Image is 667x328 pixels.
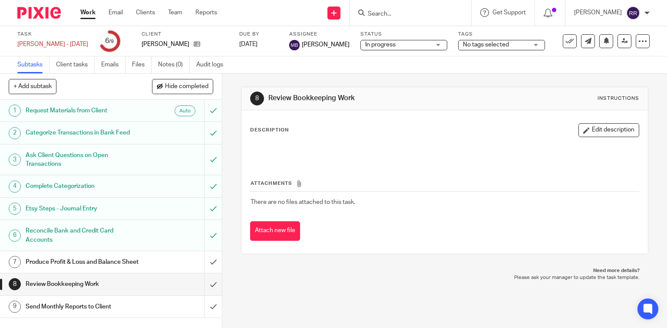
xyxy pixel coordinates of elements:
[80,8,96,17] a: Work
[289,31,350,38] label: Assignee
[251,199,355,205] span: There are no files attached to this task.
[142,31,228,38] label: Client
[165,83,208,90] span: Hide completed
[492,10,526,16] span: Get Support
[136,8,155,17] a: Clients
[56,56,95,73] a: Client tasks
[250,92,264,105] div: 8
[175,105,195,116] div: Auto
[9,230,21,242] div: 6
[458,31,545,38] label: Tags
[132,56,152,73] a: Files
[626,6,640,20] img: svg%3E
[250,274,640,281] p: Please ask your manager to update the task template.
[578,123,639,137] button: Edit description
[109,39,114,44] small: /9
[17,7,61,19] img: Pixie
[195,8,217,17] a: Reports
[17,31,88,38] label: Task
[9,127,21,139] div: 2
[105,36,114,46] div: 6
[17,40,88,49] div: Jane - Aug 2025
[574,8,622,17] p: [PERSON_NAME]
[26,104,139,117] h1: Request Materials from Client
[289,40,300,50] img: svg%3E
[26,180,139,193] h1: Complete Categorization
[463,42,509,48] span: No tags selected
[196,56,230,73] a: Audit logs
[9,180,21,193] div: 4
[367,10,445,18] input: Search
[26,278,139,291] h1: Review Bookkeeping Work
[9,154,21,166] div: 3
[9,203,21,215] div: 5
[26,149,139,171] h1: Ask Client Questions on Open Transactions
[9,79,56,94] button: + Add subtask
[9,278,21,290] div: 8
[26,300,139,313] h1: Send Monthly Reports to Client
[302,40,350,49] span: [PERSON_NAME]
[26,126,139,139] h1: Categorize Transactions in Bank Feed
[109,8,123,17] a: Email
[168,8,182,17] a: Team
[26,224,139,246] h1: Reconcile Bank and Credit Card Accounts
[9,301,21,313] div: 9
[360,31,447,38] label: Status
[158,56,190,73] a: Notes (0)
[26,256,139,269] h1: Produce Profit & Loss and Balance Sheet
[250,127,289,134] p: Description
[268,94,463,103] h1: Review Bookkeeping Work
[17,40,88,49] div: [PERSON_NAME] - [DATE]
[152,79,213,94] button: Hide completed
[101,56,125,73] a: Emails
[9,256,21,268] div: 7
[26,202,139,215] h1: Etsy Steps - Journal Entry
[17,56,50,73] a: Subtasks
[251,181,292,186] span: Attachments
[598,95,639,102] div: Instructions
[9,105,21,117] div: 1
[365,42,396,48] span: In progress
[239,41,258,47] span: [DATE]
[250,267,640,274] p: Need more details?
[250,221,300,241] button: Attach new file
[142,40,189,49] p: [PERSON_NAME]
[239,31,278,38] label: Due by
